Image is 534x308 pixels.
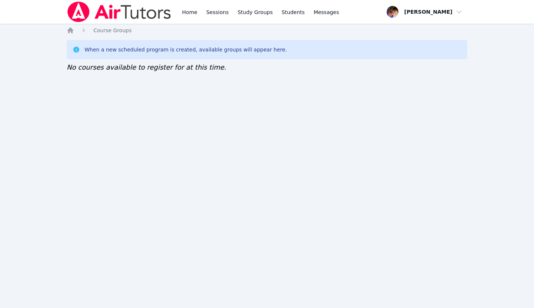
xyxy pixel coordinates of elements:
a: Course Groups [93,27,131,34]
div: When a new scheduled program is created, available groups will appear here. [84,46,287,53]
span: Messages [314,9,339,16]
span: No courses available to register for at this time. [67,63,226,71]
nav: Breadcrumb [67,27,467,34]
img: Air Tutors [67,1,171,22]
span: Course Groups [93,27,131,33]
